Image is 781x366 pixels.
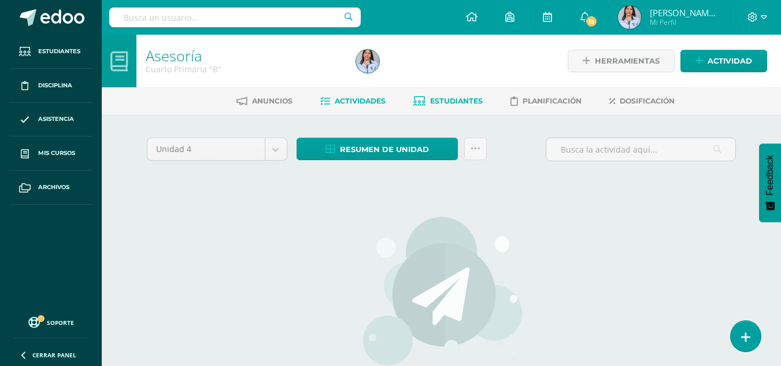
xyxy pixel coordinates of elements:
[650,17,719,27] span: Mi Perfil
[147,138,287,160] a: Unidad 4
[109,8,361,27] input: Busca un usuario...
[38,149,75,158] span: Mis cursos
[585,15,598,28] span: 15
[430,97,483,105] span: Estudiantes
[146,46,202,65] a: Asesoría
[252,97,293,105] span: Anuncios
[320,92,386,110] a: Actividades
[146,47,342,64] h1: Asesoría
[236,92,293,110] a: Anuncios
[680,50,767,72] a: Actividad
[510,92,582,110] a: Planificación
[297,138,458,160] a: Resumen de unidad
[146,64,342,75] div: Cuarto Primaria 'B'
[38,114,74,124] span: Asistencia
[38,47,80,56] span: Estudiantes
[609,92,675,110] a: Dosificación
[38,183,69,192] span: Archivos
[335,97,386,105] span: Actividades
[546,138,735,161] input: Busca la actividad aquí...
[618,6,641,29] img: 26fabefb3cf66dba348562ba424eb7f2.png
[650,7,719,19] span: [PERSON_NAME] del [PERSON_NAME]
[413,92,483,110] a: Estudiantes
[38,81,72,90] span: Disciplina
[708,50,752,72] span: Actividad
[47,319,74,327] span: Soporte
[595,50,660,72] span: Herramientas
[9,69,92,103] a: Disciplina
[523,97,582,105] span: Planificación
[620,97,675,105] span: Dosificación
[9,136,92,171] a: Mis cursos
[356,50,379,73] img: 26fabefb3cf66dba348562ba424eb7f2.png
[9,103,92,137] a: Asistencia
[32,351,76,359] span: Cerrar panel
[759,143,781,222] button: Feedback - Mostrar encuesta
[568,50,675,72] a: Herramientas
[765,155,775,195] span: Feedback
[9,171,92,205] a: Archivos
[340,139,429,160] span: Resumen de unidad
[9,35,92,69] a: Estudiantes
[14,314,88,330] a: Soporte
[156,138,256,160] span: Unidad 4
[360,216,523,366] img: activities.png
